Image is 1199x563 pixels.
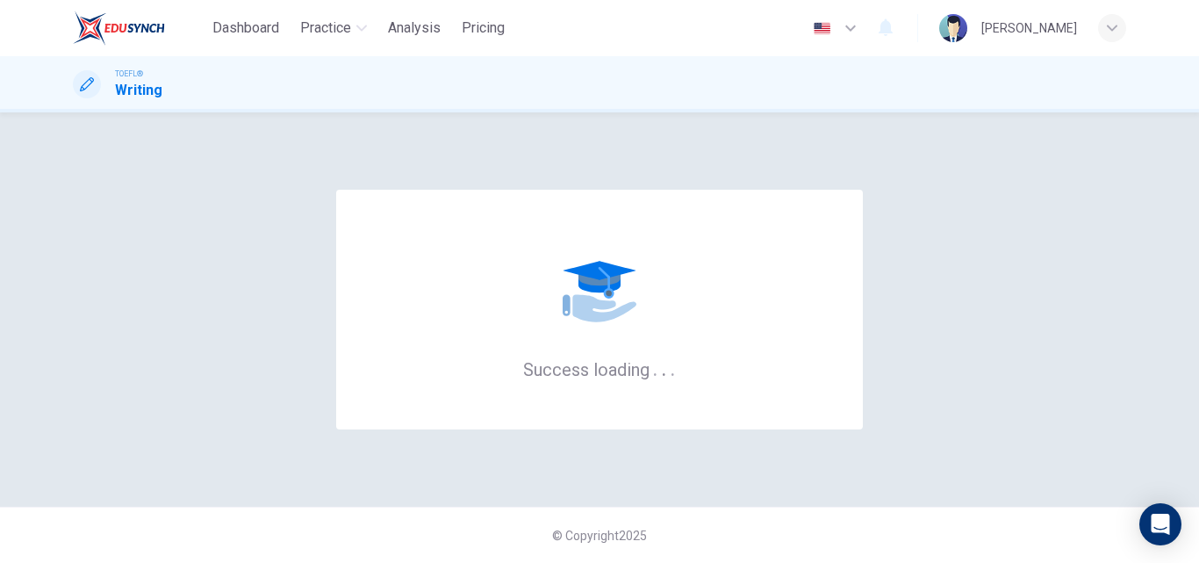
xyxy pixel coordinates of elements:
span: Pricing [462,18,505,39]
a: EduSynch logo [73,11,205,46]
h1: Writing [115,80,162,101]
button: Pricing [455,12,512,44]
button: Analysis [381,12,448,44]
span: © Copyright 2025 [552,529,647,543]
img: EduSynch logo [73,11,165,46]
h6: . [652,353,658,382]
span: Analysis [388,18,441,39]
span: TOEFL® [115,68,143,80]
h6: . [661,353,667,382]
span: Practice [300,18,351,39]
h6: Success loading [523,357,676,380]
h6: . [670,353,676,382]
button: Dashboard [205,12,286,44]
span: Dashboard [212,18,279,39]
div: [PERSON_NAME] [981,18,1077,39]
button: Practice [293,12,374,44]
img: Profile picture [939,14,967,42]
div: Open Intercom Messenger [1139,503,1181,545]
img: en [811,22,833,35]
